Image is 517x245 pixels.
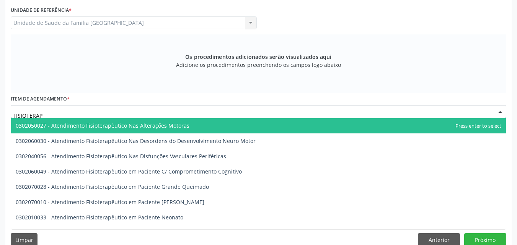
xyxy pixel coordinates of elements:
[16,153,226,160] span: 0302040056 - Atendimento Fisioterapêutico Nas Disfunções Vasculares Periféricas
[16,168,242,175] span: 0302060049 - Atendimento Fisioterapêutico em Paciente C/ Comprometimento Cognitivo
[11,93,70,105] label: Item de agendamento
[16,183,209,190] span: 0302070028 - Atendimento Fisioterapêutico em Paciente Grande Queimado
[16,198,204,206] span: 0302070010 - Atendimento Fisioterapêutico em Paciente [PERSON_NAME]
[176,61,341,69] span: Adicione os procedimentos preenchendo os campos logo abaixo
[16,229,209,236] span: 0302020020 - Atendimento Fisioterapêutico em Paciente Oncológico Clínico
[13,108,491,123] input: Buscar por procedimento
[185,53,331,61] span: Os procedimentos adicionados serão visualizados aqui
[11,5,72,16] label: Unidade de referência
[16,122,189,129] span: 0302050027 - Atendimento Fisioterapêutico Nas Alterações Motoras
[16,214,183,221] span: 0302010033 - Atendimento Fisioterapêutico em Paciente Neonato
[16,137,256,144] span: 0302060030 - Atendimento Fisioterapêutico Nas Desordens do Desenvolvimento Neuro Motor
